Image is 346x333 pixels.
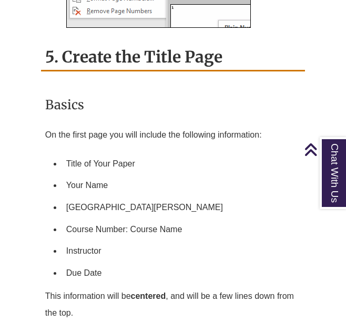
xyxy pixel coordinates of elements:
[41,44,305,71] h2: 5. Create the Title Page
[45,92,301,117] h3: Basics
[45,122,301,148] p: On the first page you will include the following information:
[304,142,343,157] a: Back to Top
[62,262,301,284] li: Due Date
[62,174,301,196] li: Your Name
[45,284,301,326] p: This information will be , and will be a few lines down from the top.
[62,240,301,262] li: Instructor
[62,218,301,241] li: Course Number: Course Name
[131,292,166,300] strong: centered
[62,153,301,175] li: Title of Your Paper
[62,196,301,218] li: [GEOGRAPHIC_DATA][PERSON_NAME]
